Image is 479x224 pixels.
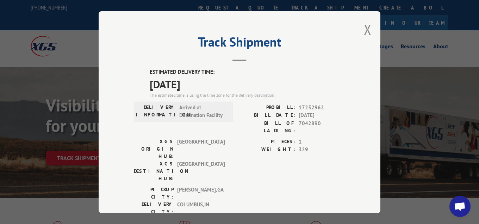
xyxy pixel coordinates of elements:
[299,119,345,134] span: 7042890
[134,200,174,215] label: DELIVERY CITY:
[150,68,345,76] label: ESTIMATED DELIVERY TIME:
[449,196,471,217] div: Open chat
[136,103,176,119] label: DELIVERY INFORMATION:
[150,76,345,92] span: [DATE]
[134,160,174,182] label: XGS DESTINATION HUB:
[364,20,372,39] button: Close modal
[134,186,174,200] label: PICKUP CITY:
[177,160,225,182] span: [GEOGRAPHIC_DATA]
[299,103,345,111] span: 17232962
[240,119,295,134] label: BILL OF LADING:
[177,186,225,200] span: [PERSON_NAME] , GA
[134,138,174,160] label: XGS ORIGIN HUB:
[240,111,295,120] label: BILL DATE:
[299,146,345,154] span: 329
[177,200,225,215] span: COLUMBUS , IN
[240,146,295,154] label: WEIGHT:
[240,138,295,146] label: PIECES:
[134,37,345,50] h2: Track Shipment
[240,103,295,111] label: PROBILL:
[179,103,227,119] span: Arrived at Destination Facility
[177,138,225,160] span: [GEOGRAPHIC_DATA]
[299,138,345,146] span: 1
[299,111,345,120] span: [DATE]
[150,92,345,98] div: The estimated time is using the time zone for the delivery destination.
